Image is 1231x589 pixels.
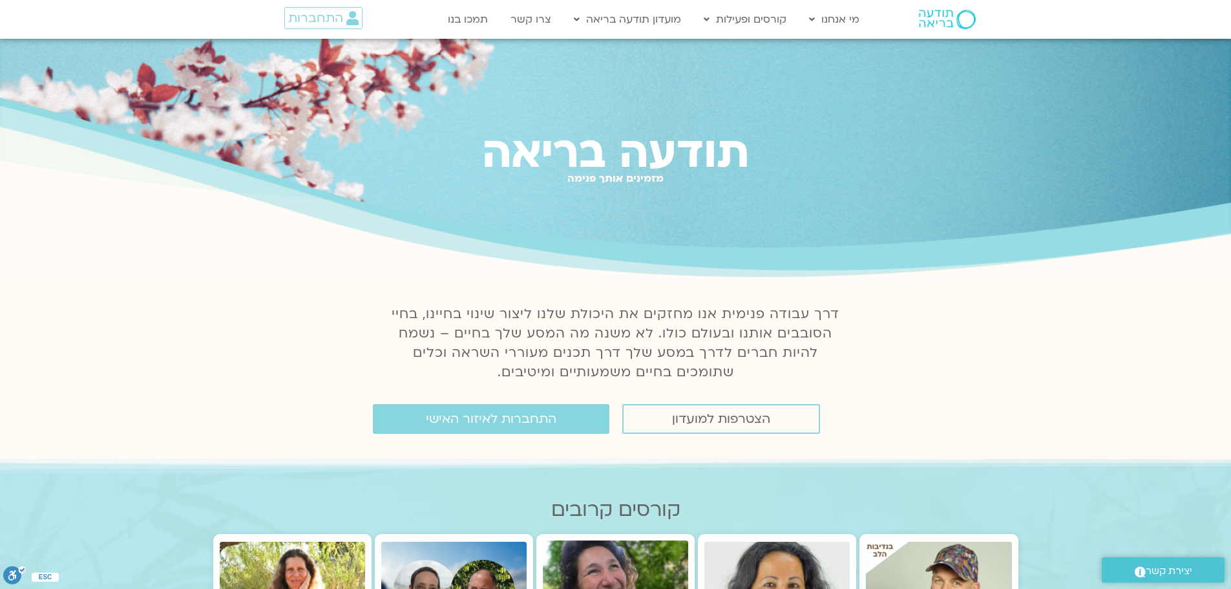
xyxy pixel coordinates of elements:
span: יצירת קשר [1146,562,1192,580]
span: התחברות לאיזור האישי [426,412,556,426]
a: הצטרפות למועדון [622,404,820,434]
a: מועדון תודעה בריאה [567,7,688,32]
span: הצטרפות למועדון [672,412,770,426]
a: יצירת קשר [1102,557,1225,583]
h2: קורסים קרובים [213,498,1018,521]
a: מי אנחנו [803,7,866,32]
img: תודעה בריאה [919,10,976,29]
a: צרו קשר [504,7,558,32]
p: דרך עבודה פנימית אנו מחזקים את היכולת שלנו ליצור שינוי בחיינו, בחיי הסובבים אותנו ובעולם כולו. לא... [384,305,847,382]
a: תמכו בנו [441,7,494,32]
a: התחברות [284,7,363,29]
a: התחברות לאיזור האישי [373,404,609,434]
a: קורסים ופעילות [697,7,793,32]
span: התחברות [288,11,343,25]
